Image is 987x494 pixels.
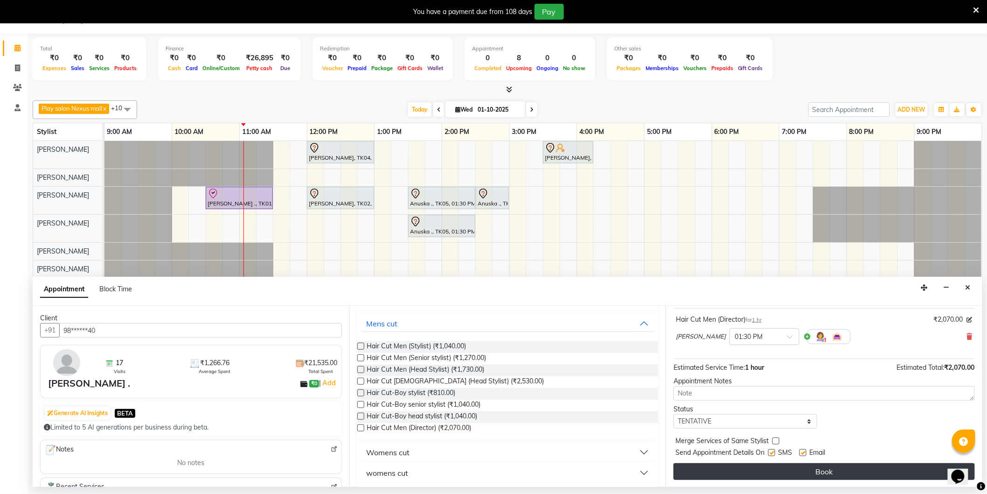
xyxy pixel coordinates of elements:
[676,315,762,325] div: Hair Cut Men (Director)
[534,53,561,64] div: 0
[736,65,765,71] span: Gift Cards
[442,125,472,139] a: 2:00 PM
[116,358,123,368] span: 17
[45,407,110,420] button: Generate AI Insights
[395,65,425,71] span: Gift Cards
[345,53,369,64] div: ₹0
[472,65,504,71] span: Completed
[308,142,373,162] div: [PERSON_NAME], TK04, 12:00 PM-01:00 PM, Hair Cut [DEMOGRAPHIC_DATA] (Head Stylist)
[183,53,200,64] div: ₹0
[948,457,978,485] iframe: chat widget
[199,368,231,375] span: Average Spent
[369,53,395,64] div: ₹0
[166,53,183,64] div: ₹0
[425,65,445,71] span: Wallet
[367,353,487,365] span: Hair Cut Men (Senior stylist) (₹1,270.00)
[898,106,925,113] span: ADD NEW
[712,125,742,139] a: 6:00 PM
[37,265,89,273] span: [PERSON_NAME]
[614,53,643,64] div: ₹0
[778,448,792,459] span: SMS
[69,53,87,64] div: ₹0
[37,191,89,199] span: [PERSON_NAME]
[809,448,825,459] span: Email
[37,145,89,154] span: [PERSON_NAME]
[736,53,765,64] div: ₹0
[808,102,890,117] input: Search Appointment
[409,188,474,208] div: Anuska ., TK05, 01:30 PM-02:30 PM, Hair Cut Men (Senior stylist)
[477,188,508,208] div: Anuska ., TK05, 02:30 PM-03:00 PM, [PERSON_NAME] Shaping
[40,323,60,338] button: +91
[681,65,709,71] span: Vouchers
[44,444,74,456] span: Notes
[166,65,183,71] span: Cash
[112,65,139,71] span: Products
[414,7,533,17] div: You have a payment due from 108 days
[395,53,425,64] div: ₹0
[44,423,338,432] div: Limited to 5 AI generations per business during beta.
[709,53,736,64] div: ₹0
[472,45,588,53] div: Appointment
[308,188,373,208] div: [PERSON_NAME], TK02, 12:00 PM-01:00 PM, Hair Cut Men (Senior stylist)
[847,125,876,139] a: 8:00 PM
[37,173,89,182] span: [PERSON_NAME]
[425,53,445,64] div: ₹0
[102,105,106,112] a: x
[104,125,134,139] a: 9:00 AM
[674,376,975,386] div: Appointment Notes
[345,65,369,71] span: Prepaid
[367,318,398,329] div: Mens cut
[453,106,475,113] span: Wed
[44,482,104,493] span: Recent Services
[367,467,409,479] div: womens cut
[200,65,242,71] span: Online/Custom
[166,45,293,53] div: Finance
[674,463,975,480] button: Book
[309,380,319,388] span: ₹0
[111,104,129,112] span: +10
[240,125,273,139] a: 11:00 AM
[897,363,945,372] span: Estimated Total:
[114,368,125,375] span: Visits
[37,127,56,136] span: Stylist
[544,142,592,162] div: [PERSON_NAME], TK03, 03:30 PM-04:15 PM, Shampoo and Conditioner [KERASTASE] Long
[200,53,242,64] div: ₹0
[504,65,534,71] span: Upcoming
[745,363,764,372] span: 1 hour
[320,65,345,71] span: Voucher
[367,447,410,458] div: Womens cut
[676,332,726,341] span: [PERSON_NAME]
[87,65,112,71] span: Services
[40,281,88,298] span: Appointment
[307,125,341,139] a: 12:00 PM
[779,125,809,139] a: 7:00 PM
[319,377,337,388] span: |
[934,315,963,325] span: ₹2,070.00
[675,448,765,459] span: Send Appointment Details On
[408,102,431,117] span: Today
[361,465,655,481] button: womens cut
[915,125,944,139] a: 9:00 PM
[183,65,200,71] span: Card
[832,331,843,342] img: Interior.png
[815,331,826,342] img: Hairdresser.png
[112,53,139,64] div: ₹0
[367,423,472,435] span: Hair Cut Men (Director) (₹2,070.00)
[745,317,762,323] small: for
[643,53,681,64] div: ₹0
[40,45,139,53] div: Total
[361,315,655,332] button: Mens cut
[967,317,973,323] i: Edit price
[59,323,342,338] input: Search by Name/Mobile/Email/Code
[320,53,345,64] div: ₹0
[321,377,337,388] a: Add
[614,65,643,71] span: Packages
[674,363,745,372] span: Estimated Service Time:
[320,45,445,53] div: Redemption
[472,53,504,64] div: 0
[367,341,466,353] span: Hair Cut Men (Stylist) (₹1,040.00)
[87,53,112,64] div: ₹0
[367,365,485,376] span: Hair Cut Men (Head Stylist) (₹1,730.00)
[367,388,456,400] span: Hair Cut-Boy stylist (₹810.00)
[896,103,928,116] button: ADD NEW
